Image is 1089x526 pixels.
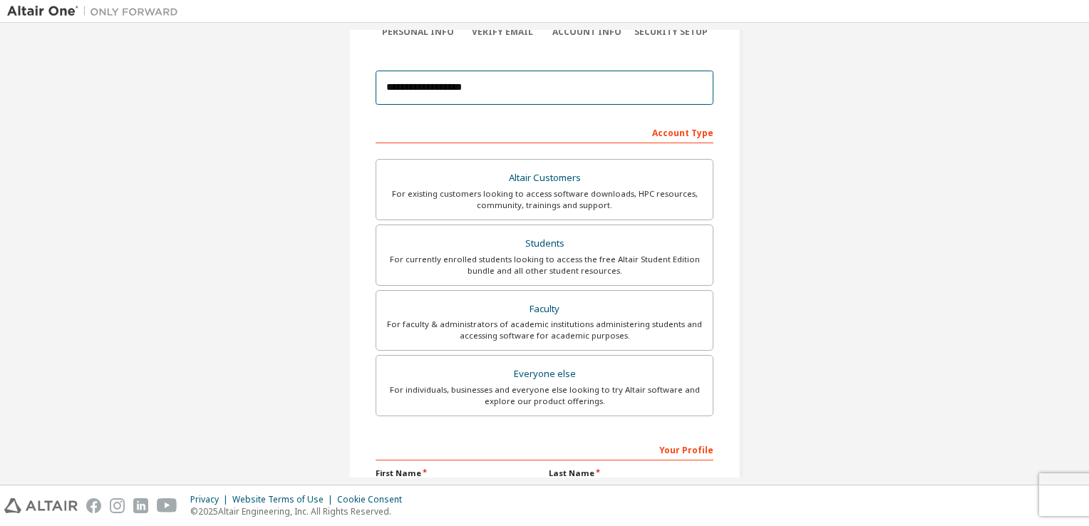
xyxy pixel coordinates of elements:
img: Altair One [7,4,185,19]
img: linkedin.svg [133,498,148,513]
img: altair_logo.svg [4,498,78,513]
div: For faculty & administrators of academic institutions administering students and accessing softwa... [385,319,704,341]
div: Altair Customers [385,168,704,188]
label: Last Name [549,468,713,479]
div: Security Setup [629,26,714,38]
div: Faculty [385,299,704,319]
label: First Name [376,468,540,479]
p: © 2025 Altair Engineering, Inc. All Rights Reserved. [190,505,411,517]
div: Website Terms of Use [232,494,337,505]
div: Everyone else [385,364,704,384]
div: Privacy [190,494,232,505]
div: Students [385,234,704,254]
img: facebook.svg [86,498,101,513]
div: Verify Email [460,26,545,38]
div: Cookie Consent [337,494,411,505]
img: youtube.svg [157,498,177,513]
div: Your Profile [376,438,713,460]
div: Account Type [376,120,713,143]
div: For currently enrolled students looking to access the free Altair Student Edition bundle and all ... [385,254,704,277]
img: instagram.svg [110,498,125,513]
div: Account Info [544,26,629,38]
div: For individuals, businesses and everyone else looking to try Altair software and explore our prod... [385,384,704,407]
div: For existing customers looking to access software downloads, HPC resources, community, trainings ... [385,188,704,211]
div: Personal Info [376,26,460,38]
